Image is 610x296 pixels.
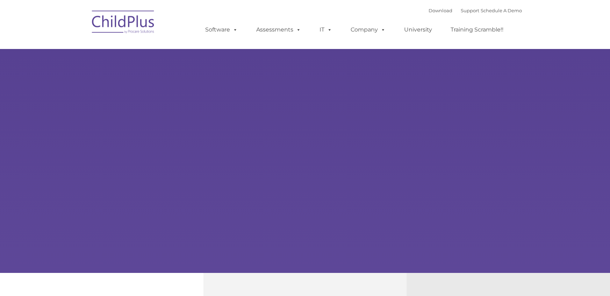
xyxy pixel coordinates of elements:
[313,23,339,37] a: IT
[444,23,510,37] a: Training Scramble!!
[88,6,158,41] img: ChildPlus by Procare Solutions
[461,8,479,13] a: Support
[344,23,393,37] a: Company
[397,23,439,37] a: University
[429,8,452,13] a: Download
[429,8,522,13] font: |
[198,23,245,37] a: Software
[481,8,522,13] a: Schedule A Demo
[249,23,308,37] a: Assessments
